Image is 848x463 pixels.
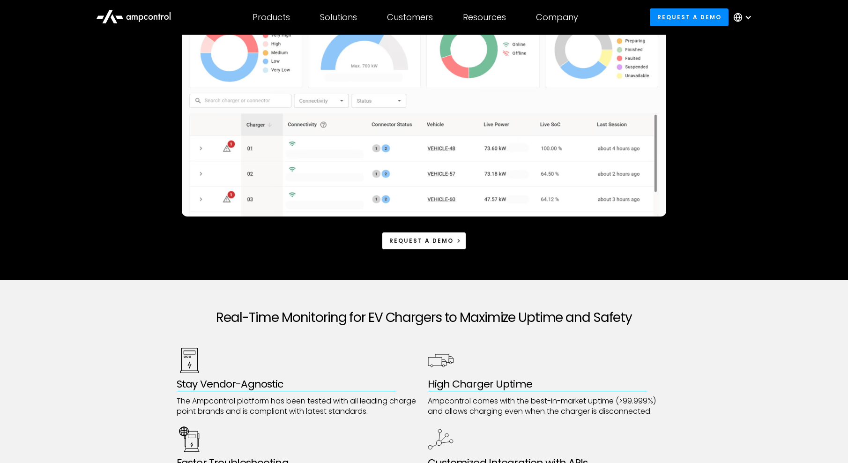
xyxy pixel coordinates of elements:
[387,12,433,22] div: Customers
[320,12,357,22] div: Solutions
[382,232,466,249] a: Request a demo
[177,310,671,326] h2: Real-Time Monitoring for EV Chargers to Maximize Uptime and Safety
[463,12,506,22] div: Resources
[536,12,578,22] div: Company
[177,396,421,417] p: The Ampcontrol platform has been tested with all leading charge point brands and is compliant wit...
[428,396,672,417] p: Ampcontrol comes with the best-in-market uptime (>99.999%) and allows charging even when the char...
[253,12,290,22] div: Products
[650,8,729,26] a: Request a demo
[389,237,454,245] div: Request a demo
[177,378,421,390] h3: Stay Vendor-Agnostic
[428,378,672,390] h3: High Charger Uptime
